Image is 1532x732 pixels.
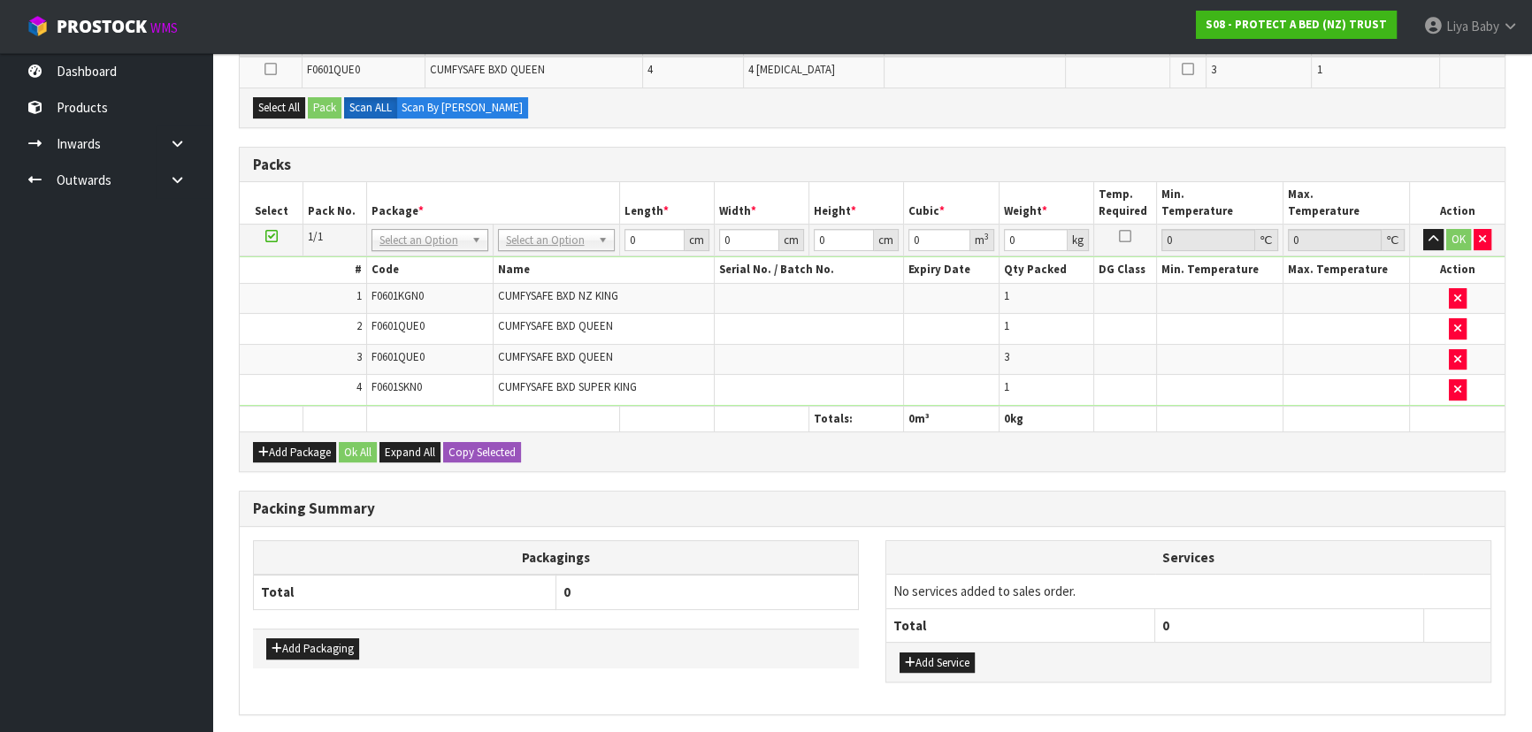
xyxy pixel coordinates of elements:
[1211,62,1216,77] span: 3
[1446,229,1471,250] button: OK
[1068,229,1089,251] div: kg
[908,411,915,426] span: 0
[647,62,653,77] span: 4
[1004,379,1009,394] span: 1
[714,257,904,283] th: Serial No. / Batch No.
[254,540,859,575] th: Packagings
[356,288,362,303] span: 1
[904,406,999,431] th: m³
[57,15,147,38] span: ProStock
[1004,288,1009,303] span: 1
[253,156,1491,173] h3: Packs
[1283,257,1410,283] th: Max. Temperature
[1316,62,1321,77] span: 1
[886,575,1490,608] td: No services added to sales order.
[999,257,1093,283] th: Qty Packed
[1157,257,1283,283] th: Min. Temperature
[748,62,835,77] span: 4 [MEDICAL_DATA]
[356,318,362,333] span: 2
[498,288,618,303] span: CUMFYSAFE BXD NZ KING
[714,182,808,224] th: Width
[1093,257,1157,283] th: DG Class
[779,229,804,251] div: cm
[308,97,341,118] button: Pack
[254,575,556,609] th: Total
[1004,411,1010,426] span: 0
[904,257,999,283] th: Expiry Date
[253,97,305,118] button: Select All
[308,229,323,244] span: 1/1
[339,442,377,463] button: Ok All
[253,500,1491,517] h3: Packing Summary
[984,231,989,242] sup: 3
[303,182,367,224] th: Pack No.
[356,379,362,394] span: 4
[1255,229,1278,251] div: ℃
[366,182,619,224] th: Package
[240,182,303,224] th: Select
[809,406,904,431] th: Totals:
[1471,18,1499,34] span: Baby
[372,288,424,303] span: F0601KGN0
[493,257,714,283] th: Name
[430,62,545,77] span: CUMFYSAFE BXD QUEEN
[498,349,613,364] span: CUMFYSAFE BXD QUEEN
[999,182,1093,224] th: Weight
[1162,617,1169,634] span: 0
[904,182,999,224] th: Cubic
[874,229,899,251] div: cm
[366,257,493,283] th: Code
[970,229,994,251] div: m
[266,638,359,660] button: Add Packaging
[1093,182,1157,224] th: Temp. Required
[1004,349,1009,364] span: 3
[809,182,904,224] th: Height
[1157,182,1283,224] th: Min. Temperature
[307,62,360,77] span: F0601QUE0
[886,608,1155,642] th: Total
[372,379,422,394] span: F0601SKN0
[385,445,435,460] span: Expand All
[379,442,440,463] button: Expand All
[344,97,397,118] label: Scan ALL
[356,349,362,364] span: 3
[240,257,366,283] th: #
[563,583,571,600] span: 0
[1382,229,1405,251] div: ℃
[150,19,178,36] small: WMS
[619,182,714,224] th: Length
[253,442,336,463] button: Add Package
[886,541,1490,575] th: Services
[900,652,975,674] button: Add Service
[27,15,49,37] img: cube-alt.png
[372,349,425,364] span: F0601QUE0
[379,230,464,251] span: Select an Option
[498,379,637,394] span: CUMFYSAFE BXD SUPER KING
[1410,257,1505,283] th: Action
[1196,11,1397,39] a: S08 - PROTECT A BED (NZ) TRUST
[1206,17,1387,32] strong: S08 - PROTECT A BED (NZ) TRUST
[685,229,709,251] div: cm
[396,97,528,118] label: Scan By [PERSON_NAME]
[1004,318,1009,333] span: 1
[372,318,425,333] span: F0601QUE0
[498,318,613,333] span: CUMFYSAFE BXD QUEEN
[1446,18,1468,34] span: Liya
[1410,182,1505,224] th: Action
[1283,182,1410,224] th: Max. Temperature
[443,442,521,463] button: Copy Selected
[506,230,591,251] span: Select an Option
[999,406,1093,431] th: kg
